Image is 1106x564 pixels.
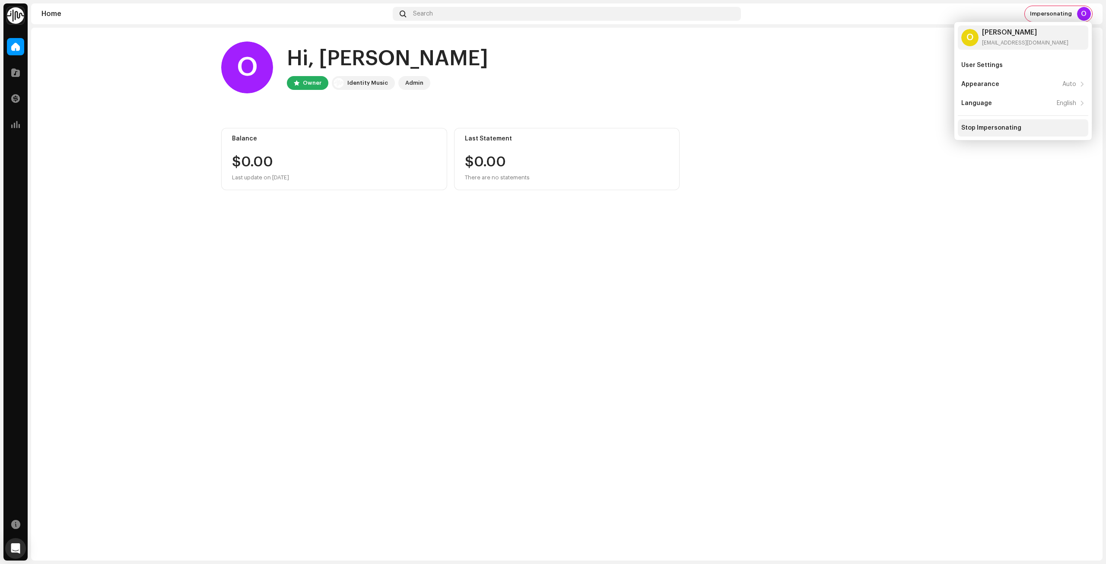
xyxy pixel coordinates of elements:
[961,124,1021,131] div: Stop Impersonating
[221,41,273,93] div: O
[958,119,1088,137] re-m-nav-item: Stop Impersonating
[413,10,433,17] span: Search
[982,39,1068,46] div: [EMAIL_ADDRESS][DOMAIN_NAME]
[958,95,1088,112] re-m-nav-item: Language
[465,172,530,183] div: There are no statements
[1030,10,1072,17] span: Impersonating
[1062,81,1076,88] div: Auto
[961,81,999,88] div: Appearance
[1057,100,1076,107] div: English
[958,57,1088,74] re-m-nav-item: User Settings
[465,135,669,142] div: Last Statement
[961,100,992,107] div: Language
[232,172,436,183] div: Last update on [DATE]
[221,128,447,190] re-o-card-value: Balance
[454,128,680,190] re-o-card-value: Last Statement
[287,45,488,73] div: Hi, [PERSON_NAME]
[334,78,344,88] img: 0f74c21f-6d1c-4dbc-9196-dbddad53419e
[961,29,979,46] div: O
[1077,7,1091,21] div: O
[41,10,389,17] div: Home
[303,78,321,88] div: Owner
[5,538,26,559] div: Open Intercom Messenger
[961,62,1003,69] div: User Settings
[232,135,436,142] div: Balance
[7,7,24,24] img: 0f74c21f-6d1c-4dbc-9196-dbddad53419e
[958,76,1088,93] re-m-nav-item: Appearance
[405,78,423,88] div: Admin
[982,29,1068,36] div: [PERSON_NAME]
[347,78,388,88] div: Identity Music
